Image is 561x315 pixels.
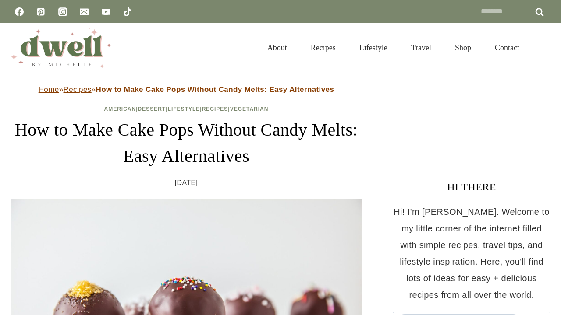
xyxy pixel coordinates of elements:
[536,40,550,55] button: View Search Form
[64,85,92,94] a: Recipes
[11,28,111,68] img: DWELL by michelle
[39,85,59,94] a: Home
[393,203,550,303] p: Hi! I'm [PERSON_NAME]. Welcome to my little corner of the internet filled with simple recipes, tr...
[256,32,299,63] a: About
[119,3,136,21] a: TikTok
[399,32,443,63] a: Travel
[138,106,166,112] a: Dessert
[104,106,269,112] span: | | | |
[393,179,550,195] h3: HI THERE
[54,3,71,21] a: Instagram
[202,106,228,112] a: Recipes
[39,85,334,94] span: » »
[97,3,115,21] a: YouTube
[75,3,93,21] a: Email
[11,117,362,169] h1: How to Make Cake Pops Without Candy Melts: Easy Alternatives
[256,32,531,63] nav: Primary Navigation
[299,32,348,63] a: Recipes
[11,3,28,21] a: Facebook
[96,85,334,94] strong: How to Make Cake Pops Without Candy Melts: Easy Alternatives
[348,32,399,63] a: Lifestyle
[168,106,200,112] a: Lifestyle
[230,106,269,112] a: Vegetarian
[443,32,483,63] a: Shop
[175,176,198,189] time: [DATE]
[104,106,136,112] a: American
[32,3,50,21] a: Pinterest
[483,32,531,63] a: Contact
